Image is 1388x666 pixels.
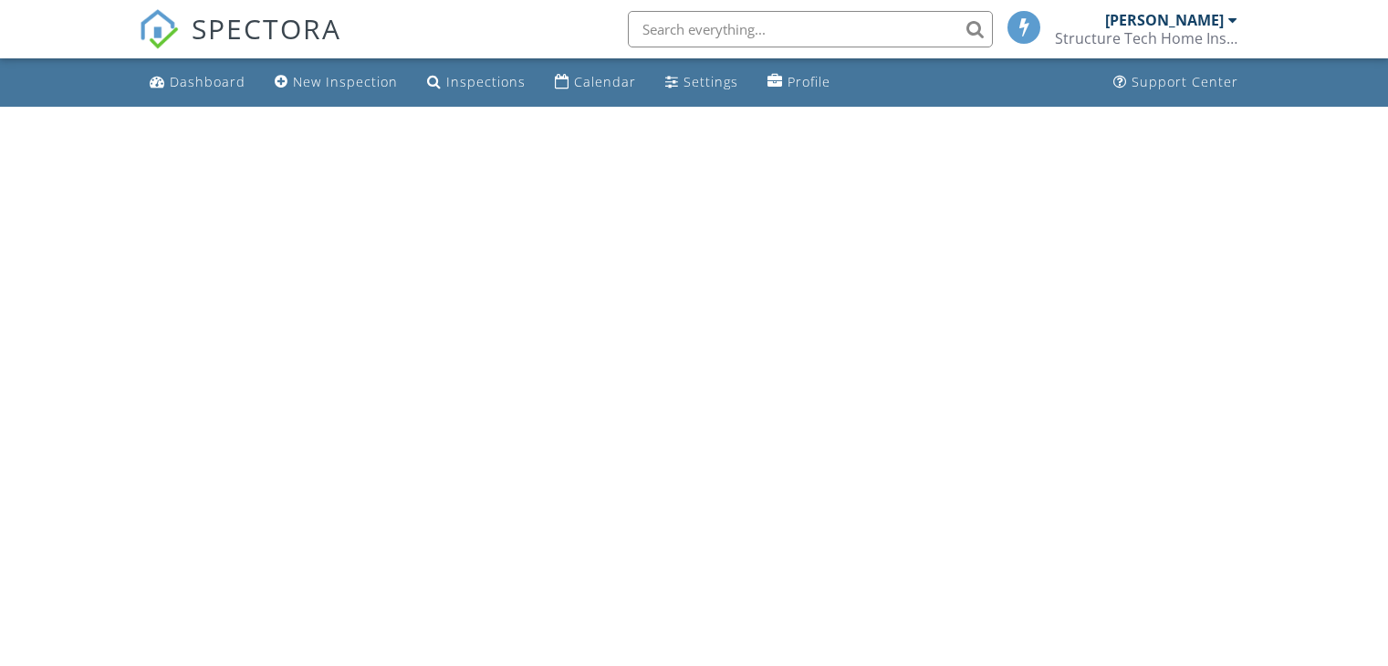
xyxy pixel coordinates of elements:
[139,25,341,63] a: SPECTORA
[684,73,738,90] div: Settings
[446,73,526,90] div: Inspections
[1132,73,1238,90] div: Support Center
[1106,66,1246,99] a: Support Center
[170,73,245,90] div: Dashboard
[267,66,405,99] a: New Inspection
[139,9,179,49] img: The Best Home Inspection Software - Spectora
[293,73,398,90] div: New Inspection
[420,66,533,99] a: Inspections
[548,66,643,99] a: Calendar
[142,66,253,99] a: Dashboard
[1055,29,1237,47] div: Structure Tech Home Inspections
[628,11,993,47] input: Search everything...
[192,9,341,47] span: SPECTORA
[788,73,830,90] div: Profile
[760,66,838,99] a: Profile
[574,73,636,90] div: Calendar
[1105,11,1224,29] div: [PERSON_NAME]
[658,66,746,99] a: Settings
